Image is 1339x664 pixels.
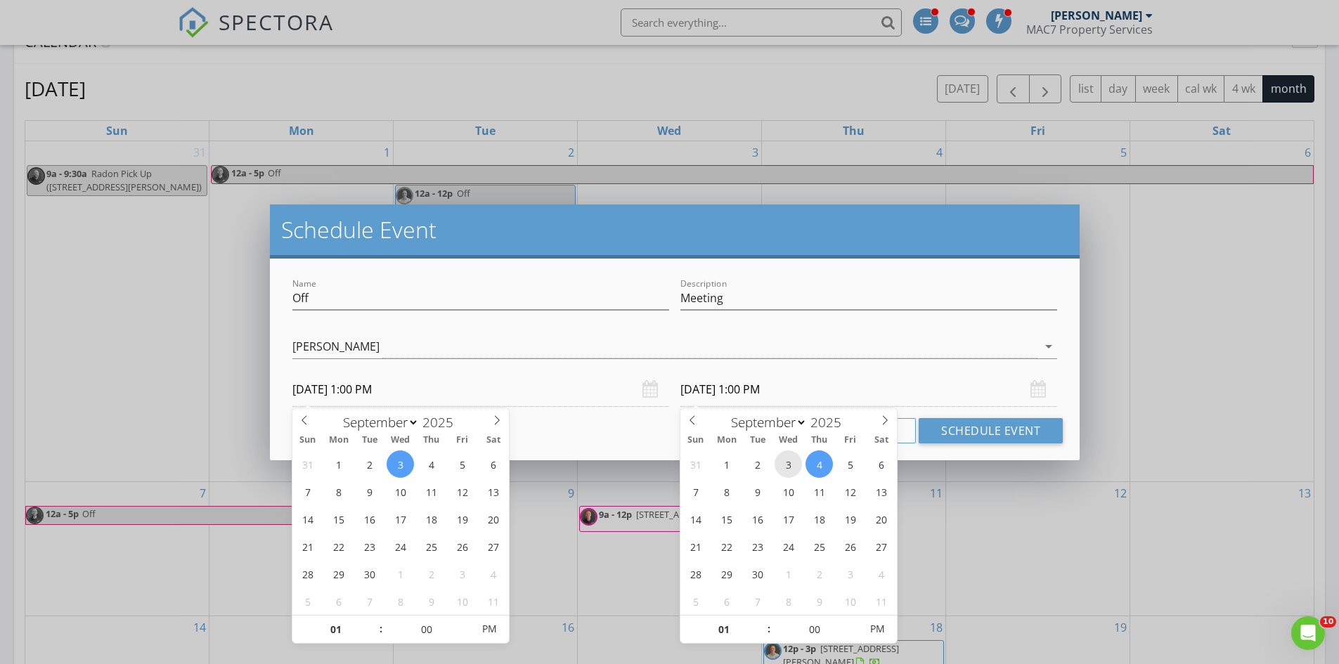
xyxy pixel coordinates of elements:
[385,436,416,445] span: Wed
[448,450,476,478] span: September 5, 2025
[479,450,507,478] span: September 6, 2025
[867,533,895,560] span: September 27, 2025
[867,587,895,615] span: October 11, 2025
[1320,616,1336,627] span: 10
[682,560,709,587] span: September 28, 2025
[356,533,383,560] span: September 23, 2025
[470,615,508,643] span: Click to toggle
[682,450,709,478] span: August 31, 2025
[448,560,476,587] span: October 3, 2025
[835,436,866,445] span: Fri
[836,533,864,560] span: September 26, 2025
[867,560,895,587] span: October 4, 2025
[448,478,476,505] span: September 12, 2025
[775,560,802,587] span: October 1, 2025
[858,615,896,643] span: Click to toggle
[479,505,507,533] span: September 20, 2025
[836,587,864,615] span: October 10, 2025
[711,436,742,445] span: Mon
[478,436,509,445] span: Sat
[767,615,771,643] span: :
[387,587,414,615] span: October 8, 2025
[919,418,1063,443] button: Schedule Event
[680,436,711,445] span: Sun
[479,587,507,615] span: October 11, 2025
[682,478,709,505] span: September 7, 2025
[836,450,864,478] span: September 5, 2025
[281,216,1068,244] h2: Schedule Event
[448,505,476,533] span: September 19, 2025
[325,587,352,615] span: October 6, 2025
[356,450,383,478] span: September 2, 2025
[713,505,740,533] span: September 15, 2025
[418,505,445,533] span: September 18, 2025
[806,505,833,533] span: September 18, 2025
[744,450,771,478] span: September 2, 2025
[682,587,709,615] span: October 5, 2025
[713,587,740,615] span: October 6, 2025
[387,450,414,478] span: September 3, 2025
[807,413,853,431] input: Year
[806,587,833,615] span: October 9, 2025
[418,450,445,478] span: September 4, 2025
[448,533,476,560] span: September 26, 2025
[479,533,507,560] span: September 27, 2025
[775,478,802,505] span: September 10, 2025
[418,587,445,615] span: October 9, 2025
[356,478,383,505] span: September 9, 2025
[294,587,321,615] span: October 5, 2025
[775,450,802,478] span: September 3, 2025
[836,505,864,533] span: September 19, 2025
[1291,616,1325,650] iframe: Intercom live chat
[292,340,380,353] div: [PERSON_NAME]
[418,533,445,560] span: September 25, 2025
[806,450,833,478] span: September 4, 2025
[416,436,447,445] span: Thu
[294,505,321,533] span: September 14, 2025
[867,478,895,505] span: September 13, 2025
[867,450,895,478] span: September 6, 2025
[447,436,478,445] span: Fri
[479,560,507,587] span: October 4, 2025
[866,436,897,445] span: Sat
[742,436,773,445] span: Tue
[418,478,445,505] span: September 11, 2025
[387,478,414,505] span: September 10, 2025
[356,505,383,533] span: September 16, 2025
[806,478,833,505] span: September 11, 2025
[713,533,740,560] span: September 22, 2025
[323,436,354,445] span: Mon
[356,560,383,587] span: September 30, 2025
[387,505,414,533] span: September 17, 2025
[354,436,385,445] span: Tue
[325,533,352,560] span: September 22, 2025
[775,533,802,560] span: September 24, 2025
[713,560,740,587] span: September 29, 2025
[356,587,383,615] span: October 7, 2025
[836,478,864,505] span: September 12, 2025
[418,560,445,587] span: October 2, 2025
[325,450,352,478] span: September 1, 2025
[294,533,321,560] span: September 21, 2025
[806,560,833,587] span: October 2, 2025
[379,615,383,643] span: :
[1040,338,1057,355] i: arrow_drop_down
[744,587,771,615] span: October 7, 2025
[419,413,465,431] input: Year
[448,587,476,615] span: October 10, 2025
[325,505,352,533] span: September 15, 2025
[294,450,321,478] span: August 31, 2025
[773,436,804,445] span: Wed
[325,478,352,505] span: September 8, 2025
[744,533,771,560] span: September 23, 2025
[325,560,352,587] span: September 29, 2025
[387,560,414,587] span: October 1, 2025
[387,533,414,560] span: September 24, 2025
[682,505,709,533] span: September 14, 2025
[479,478,507,505] span: September 13, 2025
[806,533,833,560] span: September 25, 2025
[775,587,802,615] span: October 8, 2025
[867,505,895,533] span: September 20, 2025
[775,505,802,533] span: September 17, 2025
[744,478,771,505] span: September 9, 2025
